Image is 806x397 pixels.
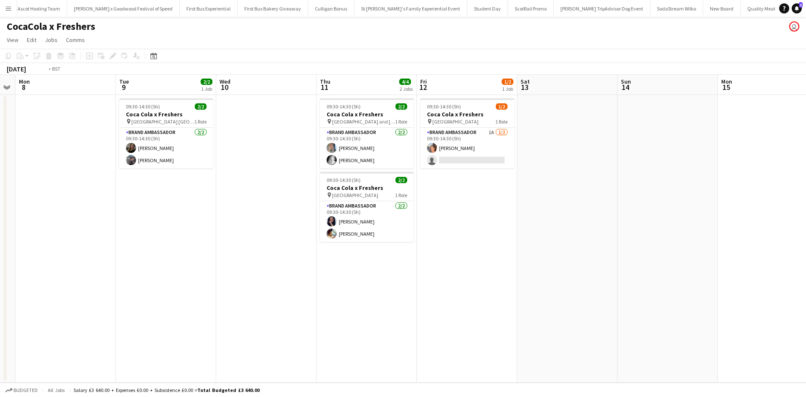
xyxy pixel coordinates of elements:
[703,0,741,17] button: New Board
[73,387,259,393] div: Salary £3 640.00 + Expenses £0.00 + Subsistence £0.00 =
[52,66,60,72] div: BST
[67,0,180,17] button: [PERSON_NAME] x Goodwood Festival of Speed
[308,0,354,17] button: Culligan Bonus
[7,36,18,44] span: View
[792,3,802,13] a: 1
[799,2,803,8] span: 1
[7,20,95,33] h1: CocaCola x Freshers
[4,386,39,395] button: Budgeted
[354,0,467,17] button: St [PERSON_NAME]'s Family Experiential Event
[13,387,38,393] span: Budgeted
[27,36,37,44] span: Edit
[180,0,238,17] button: First Bus Experiential
[63,34,88,45] a: Comms
[46,387,66,393] span: All jobs
[508,0,554,17] button: ScotRail Promo
[7,65,26,73] div: [DATE]
[3,34,22,45] a: View
[238,0,308,17] button: First Bus Bakery Giveaway
[554,0,650,17] button: [PERSON_NAME] TripAdvisor Dog Event
[24,34,40,45] a: Edit
[467,0,508,17] button: Student Day
[66,36,85,44] span: Comms
[197,387,259,393] span: Total Budgeted £3 640.00
[45,36,58,44] span: Jobs
[650,0,703,17] button: SodaStream Wilko
[42,34,61,45] a: Jobs
[789,21,799,32] app-user-avatar: Joanne Milne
